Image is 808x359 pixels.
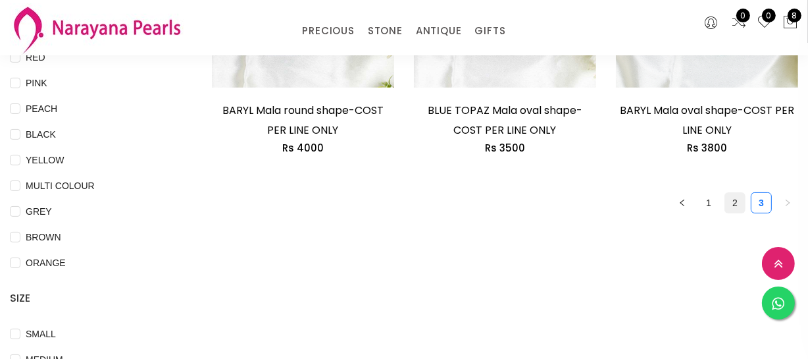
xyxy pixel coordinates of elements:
span: left [678,199,686,207]
a: ANTIQUE [416,21,462,41]
li: 2 [724,192,745,213]
span: ORANGE [20,256,71,270]
h4: SIZE [10,290,172,306]
span: RED [20,50,51,65]
button: right [777,192,798,213]
span: right [784,199,792,207]
span: Rs 3500 [485,141,525,155]
span: GREY [20,204,57,219]
button: 8 [782,14,798,32]
a: 0 [757,14,772,32]
span: MULTI COLOUR [20,179,100,193]
li: 1 [698,192,719,213]
a: 3 [751,193,771,213]
a: 0 [731,14,747,32]
a: STONE [368,21,403,41]
button: left [672,192,693,213]
span: 0 [762,9,776,22]
span: PEACH [20,101,63,116]
span: YELLOW [20,153,69,167]
li: 3 [751,192,772,213]
span: 8 [788,9,801,22]
a: BARYL Mala oval shape-COST PER LINE ONLY [620,103,794,138]
span: PINK [20,76,53,90]
a: 2 [725,193,745,213]
a: PRECIOUS [302,21,354,41]
a: GIFTS [474,21,505,41]
span: SMALL [20,327,61,341]
span: 0 [736,9,750,22]
span: BROWN [20,230,66,244]
a: 1 [699,193,719,213]
span: BLACK [20,127,61,142]
li: Previous Page [672,192,693,213]
a: BARYL Mala round shape-COST PER LINE ONLY [222,103,384,138]
span: Rs 3800 [687,141,727,155]
li: Next Page [777,192,798,213]
span: Rs 4000 [282,141,324,155]
a: BLUE TOPAZ Mala oval shape-COST PER LINE ONLY [428,103,582,138]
